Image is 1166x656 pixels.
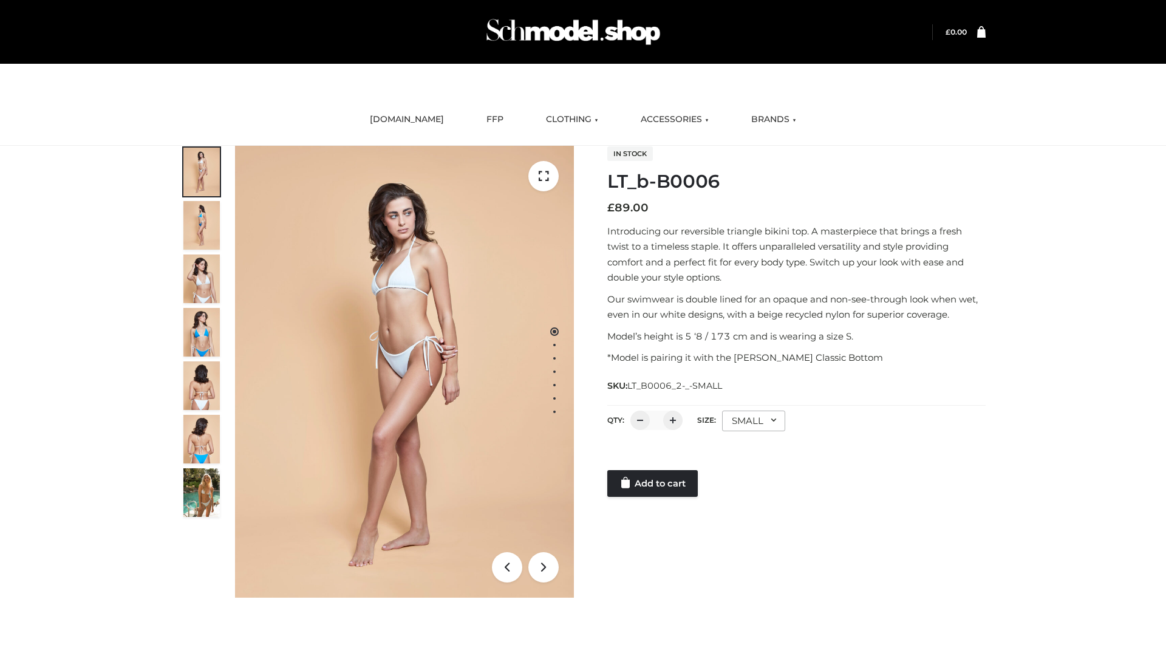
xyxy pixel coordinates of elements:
[482,8,664,56] img: Schmodel Admin 964
[946,27,950,36] span: £
[183,148,220,196] img: ArielClassicBikiniTop_CloudNine_AzureSky_OW114ECO_1-scaled.jpg
[607,350,986,366] p: *Model is pairing it with the [PERSON_NAME] Classic Bottom
[477,106,513,133] a: FFP
[607,415,624,425] label: QTY:
[537,106,607,133] a: CLOTHING
[627,380,722,391] span: LT_B0006_2-_-SMALL
[183,308,220,357] img: ArielClassicBikiniTop_CloudNine_AzureSky_OW114ECO_4-scaled.jpg
[742,106,805,133] a: BRANDS
[946,27,967,36] a: £0.00
[607,171,986,193] h1: LT_b-B0006
[183,255,220,303] img: ArielClassicBikiniTop_CloudNine_AzureSky_OW114ECO_3-scaled.jpg
[607,378,723,393] span: SKU:
[183,468,220,517] img: Arieltop_CloudNine_AzureSky2.jpg
[607,201,615,214] span: £
[607,146,653,161] span: In stock
[607,224,986,285] p: Introducing our reversible triangle bikini top. A masterpiece that brings a fresh twist to a time...
[697,415,716,425] label: Size:
[183,415,220,463] img: ArielClassicBikiniTop_CloudNine_AzureSky_OW114ECO_8-scaled.jpg
[607,201,649,214] bdi: 89.00
[183,361,220,410] img: ArielClassicBikiniTop_CloudNine_AzureSky_OW114ECO_7-scaled.jpg
[946,27,967,36] bdi: 0.00
[607,470,698,497] a: Add to cart
[183,201,220,250] img: ArielClassicBikiniTop_CloudNine_AzureSky_OW114ECO_2-scaled.jpg
[722,411,785,431] div: SMALL
[607,292,986,323] p: Our swimwear is double lined for an opaque and non-see-through look when wet, even in our white d...
[632,106,718,133] a: ACCESSORIES
[235,146,574,598] img: ArielClassicBikiniTop_CloudNine_AzureSky_OW114ECO_1
[607,329,986,344] p: Model’s height is 5 ‘8 / 173 cm and is wearing a size S.
[361,106,453,133] a: [DOMAIN_NAME]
